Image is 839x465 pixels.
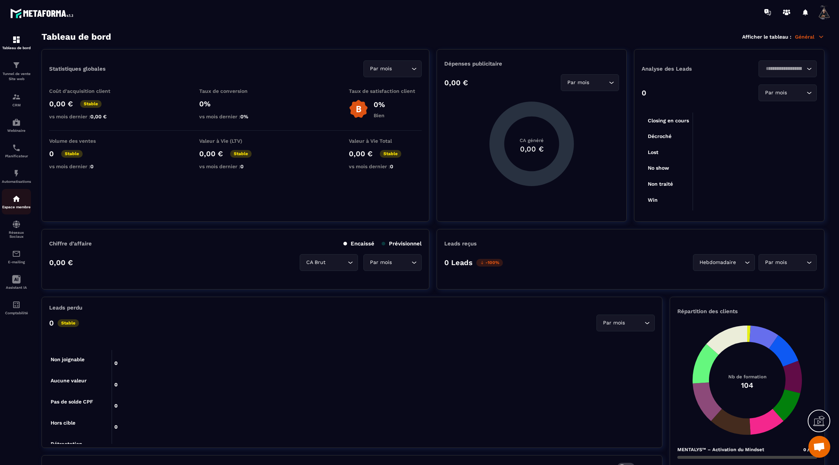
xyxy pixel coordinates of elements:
p: Réseaux Sociaux [2,230,31,239]
p: Coût d'acquisition client [49,88,122,94]
p: Volume des ventes [49,138,122,144]
img: automations [12,118,21,127]
tspan: Lost [648,149,658,155]
p: 0,00 € [444,78,468,87]
tspan: Non joignable [51,356,84,363]
p: 0,00 € [49,258,73,267]
span: 0 [240,163,244,169]
div: Search for option [759,60,817,77]
input: Search for option [763,65,805,73]
input: Search for option [626,319,643,327]
tspan: Rétractation [51,441,82,447]
p: vs mois dernier : [49,163,122,169]
img: b-badge-o.b3b20ee6.svg [349,99,368,119]
p: Afficher le tableau : [742,34,791,40]
tspan: Pas de solde CPF [51,399,93,405]
img: formation [12,92,21,101]
p: Tableau de bord [2,46,31,50]
input: Search for option [788,89,805,97]
p: 0 [49,149,54,158]
p: Taux de conversion [199,88,272,94]
div: Search for option [693,254,755,271]
p: Comptabilité [2,311,31,315]
a: emailemailE-mailing [2,244,31,269]
div: Search for option [363,60,422,77]
p: Bien [374,113,385,118]
input: Search for option [788,259,805,267]
span: Par mois [601,319,626,327]
p: Espace membre [2,205,31,209]
span: Par mois [566,79,591,87]
p: Stable [61,150,83,158]
a: formationformationCRM [2,87,31,113]
p: 0% [374,100,385,109]
p: Valeur à Vie (LTV) [199,138,272,144]
span: Par mois [763,259,788,267]
p: 0 [642,88,646,97]
div: Search for option [596,315,655,331]
img: scheduler [12,143,21,152]
h3: Tableau de bord [42,32,111,42]
img: logo [10,7,76,20]
input: Search for option [393,65,410,73]
a: Assistant IA [2,269,31,295]
a: automationsautomationsAutomatisations [2,163,31,189]
div: Search for option [300,254,358,271]
p: Tunnel de vente Site web [2,71,31,82]
p: MENTALYS™ – Activation du Mindset [677,447,764,452]
p: Chiffre d’affaire [49,240,92,247]
p: Leads reçus [444,240,477,247]
div: Search for option [363,254,422,271]
p: Analyse des Leads [642,66,729,72]
span: Par mois [368,65,393,73]
div: Search for option [759,84,817,101]
tspan: Non traité [648,181,673,187]
p: 0 Leads [444,258,473,267]
p: vs mois dernier : [199,163,272,169]
a: social-networksocial-networkRéseaux Sociaux [2,214,31,244]
a: accountantaccountantComptabilité [2,295,31,320]
input: Search for option [393,259,410,267]
a: automationsautomationsWebinaire [2,113,31,138]
p: Automatisations [2,180,31,184]
a: formationformationTableau de bord [2,30,31,55]
p: Webinaire [2,129,31,133]
p: Leads perdu [49,304,82,311]
p: Dépenses publicitaire [444,60,619,67]
p: E-mailing [2,260,31,264]
a: automationsautomationsEspace membre [2,189,31,214]
span: CA Brut [304,259,327,267]
img: formation [12,61,21,70]
tspan: Décroché [648,133,671,139]
p: Assistant IA [2,285,31,289]
p: vs mois dernier : [49,114,122,119]
p: Encaissé [343,240,374,247]
p: Prévisionnel [382,240,422,247]
div: Ouvrir le chat [808,436,830,458]
tspan: No show [648,165,669,171]
tspan: Aucune valeur [51,378,87,383]
tspan: Closing en cours [648,118,689,124]
img: automations [12,194,21,203]
p: 0,00 € [349,149,373,158]
input: Search for option [737,259,743,267]
span: Par mois [368,259,393,267]
p: Taux de satisfaction client [349,88,422,94]
span: Hebdomadaire [698,259,737,267]
span: 0,00 € [90,114,107,119]
div: Search for option [759,254,817,271]
span: 0% [240,114,248,119]
input: Search for option [327,259,346,267]
span: 0 [390,163,393,169]
img: automations [12,169,21,178]
span: Par mois [763,89,788,97]
p: 0,00 € [49,99,73,108]
p: Stable [230,150,252,158]
p: Planificateur [2,154,31,158]
p: 0% [199,99,272,108]
img: formation [12,35,21,44]
img: email [12,249,21,258]
div: Search for option [561,74,619,91]
span: 0 /104 [803,447,817,452]
p: Valeur à Vie Total [349,138,422,144]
